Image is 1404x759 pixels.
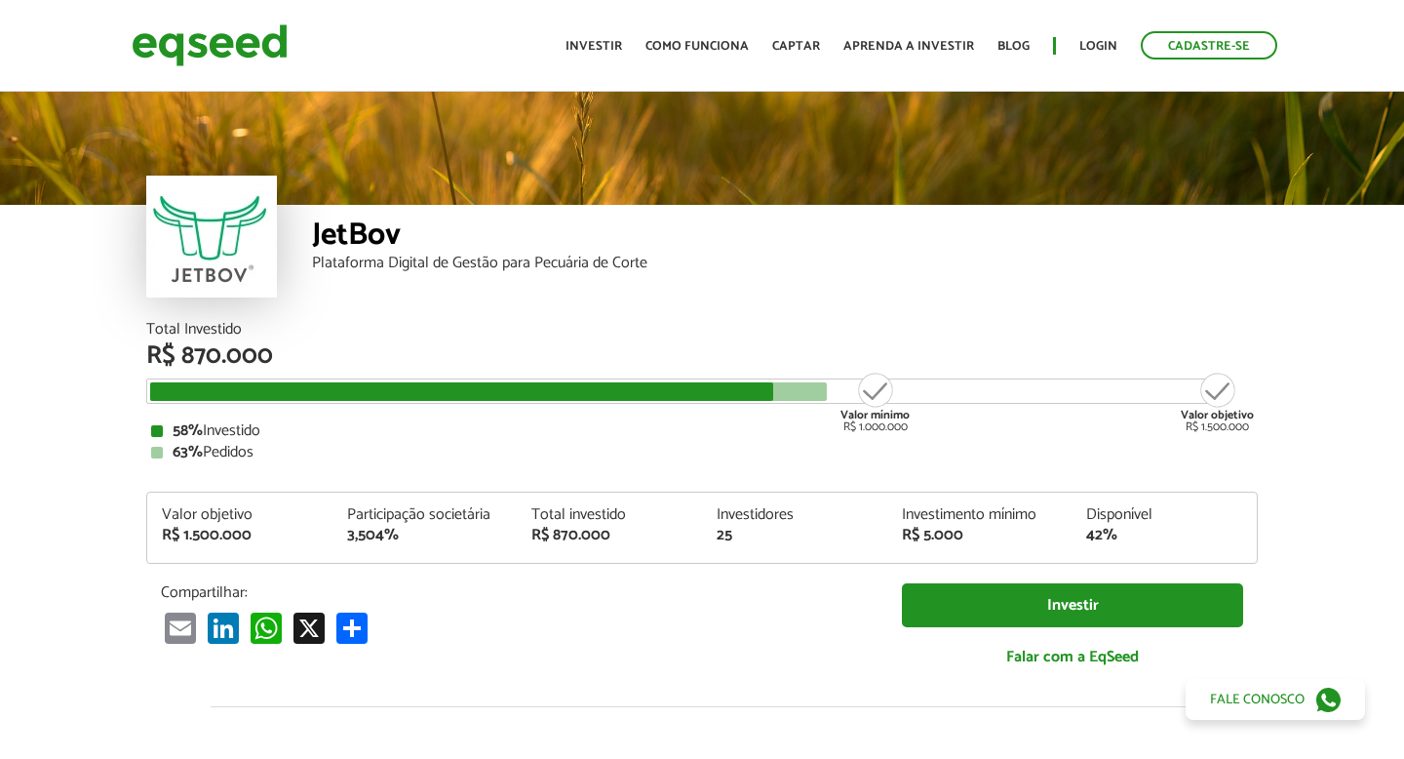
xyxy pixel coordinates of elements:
[146,343,1258,369] div: R$ 870.000
[565,40,622,53] a: Investir
[531,507,687,523] div: Total investido
[772,40,820,53] a: Captar
[531,528,687,543] div: R$ 870.000
[1086,528,1242,543] div: 42%
[161,612,200,644] a: Email
[146,322,1258,338] div: Total Investido
[717,507,873,523] div: Investidores
[347,528,503,543] div: 3,504%
[1181,371,1254,433] div: R$ 1.500.000
[161,583,873,602] p: Compartilhar:
[1086,507,1242,523] div: Disponível
[151,445,1253,460] div: Pedidos
[247,612,286,644] a: WhatsApp
[843,40,974,53] a: Aprenda a investir
[151,423,1253,439] div: Investido
[204,612,243,644] a: LinkedIn
[717,528,873,543] div: 25
[902,507,1058,523] div: Investimento mínimo
[312,220,1258,256] div: JetBov
[162,528,318,543] div: R$ 1.500.000
[645,40,749,53] a: Como funciona
[902,637,1243,677] a: Falar com a EqSeed
[1181,406,1254,424] strong: Valor objetivo
[838,371,912,433] div: R$ 1.000.000
[902,528,1058,543] div: R$ 5.000
[290,612,329,644] a: X
[132,20,288,71] img: EqSeed
[173,418,203,444] strong: 58%
[312,256,1258,271] div: Plataforma Digital de Gestão para Pecuária de Corte
[162,507,318,523] div: Valor objetivo
[1186,679,1365,720] a: Fale conosco
[902,583,1243,627] a: Investir
[1079,40,1117,53] a: Login
[1141,31,1277,60] a: Cadastre-se
[173,439,203,465] strong: 63%
[347,507,503,523] div: Participação societária
[997,40,1030,53] a: Blog
[840,406,910,424] strong: Valor mínimo
[332,612,371,644] a: Share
